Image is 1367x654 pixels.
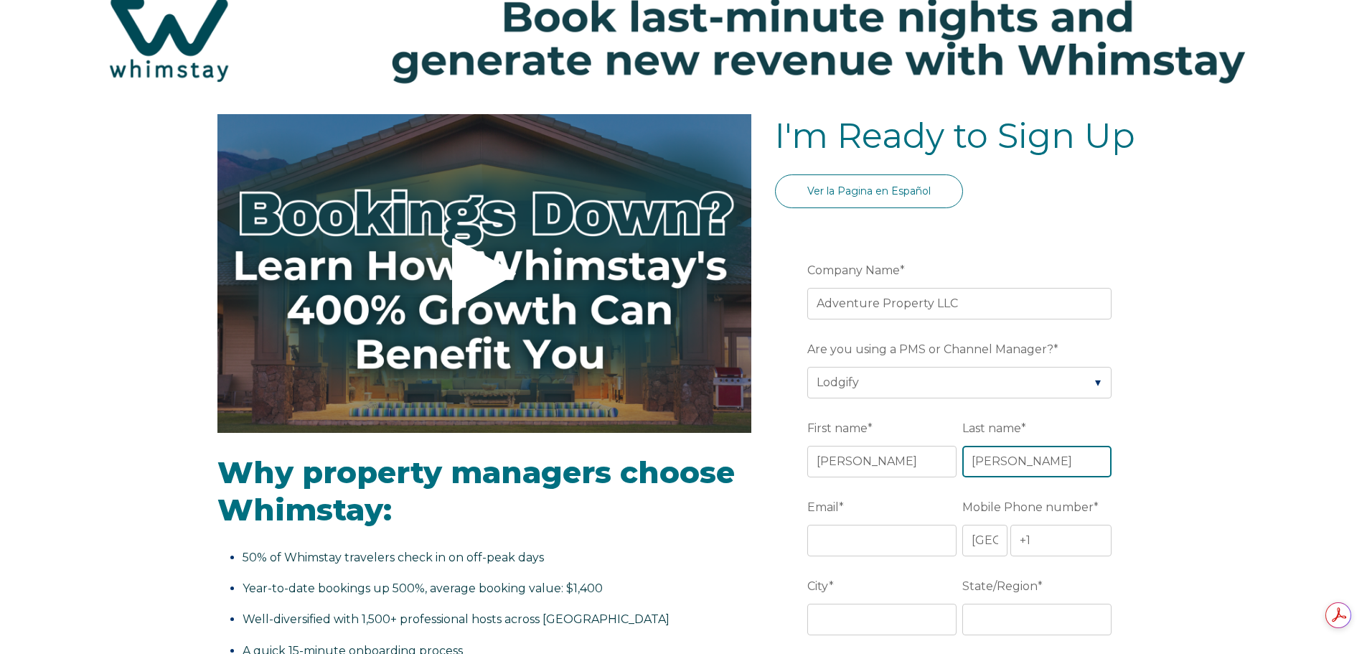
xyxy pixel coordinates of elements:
span: Mobile Phone number [962,496,1094,518]
span: I'm Ready to Sign Up [775,115,1135,157]
span: 50% of Whimstay travelers check in on off-peak days [243,551,544,564]
span: Well-diversified with 1,500+ professional hosts across [GEOGRAPHIC_DATA] [243,612,670,626]
span: First name [807,417,868,439]
span: Why property managers choose Whimstay: [217,454,735,529]
span: Are you using a PMS or Channel Manager? [807,338,1053,360]
span: Company Name [807,259,900,281]
span: State/Region [962,575,1038,597]
span: Last name [962,417,1021,439]
a: Ver la Pagina en Español [775,174,963,208]
span: Email [807,496,839,518]
span: Year-to-date bookings up 500%, average booking value: $1,400 [243,581,603,595]
span: City [807,575,829,597]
